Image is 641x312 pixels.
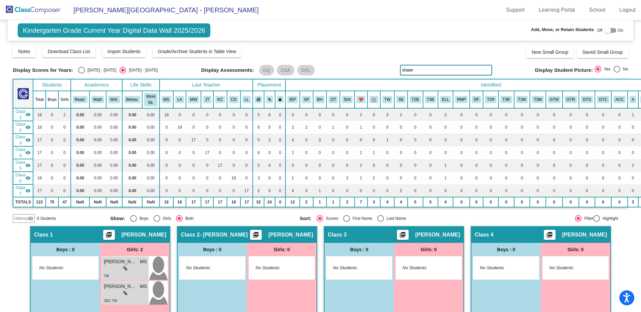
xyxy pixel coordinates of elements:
td: 0.00 [71,134,89,146]
button: Download Class List [42,45,95,57]
td: 17 [33,146,45,159]
td: 0 [595,108,611,121]
th: Keep with teacher [275,91,286,108]
td: 0 [514,121,530,134]
span: Download Class List [48,49,90,54]
button: CD [229,96,239,103]
td: 0 [611,121,628,134]
td: 0 [530,121,546,134]
button: LL [242,96,251,103]
td: 17 [201,146,213,159]
td: 0 [438,121,453,134]
td: 0 [483,108,498,121]
td: 0 [498,134,514,146]
td: 1 [285,146,300,159]
button: MW [188,96,199,103]
td: 0.00 [142,121,159,134]
td: 0.00 [106,146,122,159]
span: Kindergarten Grade Current Year Digital Data Wall 2025/2026 [18,23,210,37]
th: Gifted Math [546,91,563,108]
a: School [584,5,611,15]
td: 0 [579,134,595,146]
button: A [630,96,636,103]
button: SP [302,96,311,103]
td: 0 [46,108,59,121]
th: Gifted Reading [563,91,579,108]
td: 0 [186,108,201,121]
td: 0 [470,108,483,121]
td: 0 [285,108,300,121]
td: 1 [355,146,368,159]
button: Print Students Details [250,230,262,240]
th: Individualized Education Plan [285,91,300,108]
td: 0 [611,108,628,121]
span: Import Students [108,49,141,54]
span: Notes [18,49,30,54]
td: 2 [394,108,408,121]
td: 0 [530,146,546,159]
td: 0 [498,108,514,121]
th: Keep with students [264,91,275,108]
button: Read. [73,96,87,103]
td: 0 [470,121,483,134]
td: 0.00 [89,121,106,134]
td: 0 [201,134,213,146]
td: 0 [563,134,579,146]
th: Students [33,79,71,91]
button: LA [175,96,184,103]
td: 0 [546,121,563,134]
td: 0 [514,108,530,121]
td: 0 [579,121,595,134]
th: Tier 3 Reading [498,91,514,108]
td: 0 [394,134,408,146]
button: Import Students [102,45,146,57]
button: T2R [485,96,496,103]
th: Social Emotional [394,91,408,108]
td: 2 [58,108,71,121]
td: 0 [408,146,423,159]
td: 0 [628,146,638,159]
th: Heart Parent [355,91,368,108]
th: Tier 2 Reading [483,91,498,108]
button: GTM [548,96,561,103]
button: BH [315,96,325,103]
td: 3 [380,108,394,121]
td: 0 [530,134,546,146]
span: Display Student Picture: [535,67,593,73]
span: Saved Small Group [582,49,623,55]
span: [PERSON_NAME][GEOGRAPHIC_DATA] - [PERSON_NAME] [67,5,259,15]
th: Academics [71,79,122,91]
td: 2 [438,108,453,121]
td: 0 [595,146,611,159]
button: 504 [342,96,353,103]
td: 0 [313,134,327,146]
td: 5 [253,108,264,121]
div: [DATE] - [DATE] [126,67,158,73]
input: Search... [400,65,492,75]
td: 0 [579,146,595,159]
mat-chip: GRL [297,65,315,75]
td: 5 [264,121,275,134]
td: 0 [546,134,563,146]
th: Maggie Sprinkle [160,91,174,108]
button: T2M [516,96,528,103]
td: 0 [227,134,241,146]
td: 0 [530,108,546,121]
td: 0 [58,121,71,134]
span: New Small Group [531,49,568,55]
th: Boys [46,91,59,108]
td: 0 [313,121,327,134]
button: Writ. [108,96,120,103]
td: 0 [213,146,227,159]
td: 0 [628,134,638,146]
th: Placement [253,79,285,91]
td: 0 [408,121,423,134]
td: 0 [213,108,227,121]
td: 0 [628,121,638,134]
th: English Language Learner [438,91,453,108]
td: 6 [253,146,264,159]
span: Class 1 [15,109,25,121]
th: Twin [380,91,394,108]
td: 18 [33,108,45,121]
a: Logout [614,5,641,15]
